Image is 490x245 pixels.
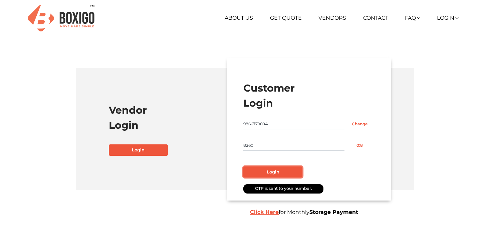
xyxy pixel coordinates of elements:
[243,184,323,194] div: OTP is sent to your number.
[437,15,458,21] a: Login
[243,119,344,129] input: Mobile No
[318,15,346,21] a: Vendors
[270,15,302,21] a: Get Quote
[243,140,344,151] input: Enter OTP
[243,166,302,178] button: Login
[309,209,358,215] b: Storage Payment
[28,5,94,31] img: Boxigo
[225,15,253,21] a: About Us
[109,103,240,133] h1: Vendor Login
[109,144,168,156] a: Login
[245,208,435,216] div: for Monthly
[344,140,375,151] button: 0:8
[243,81,375,111] h1: Customer Login
[250,209,279,215] a: Click Here
[344,119,375,129] input: Change
[405,15,420,21] a: FAQ
[363,15,388,21] a: Contact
